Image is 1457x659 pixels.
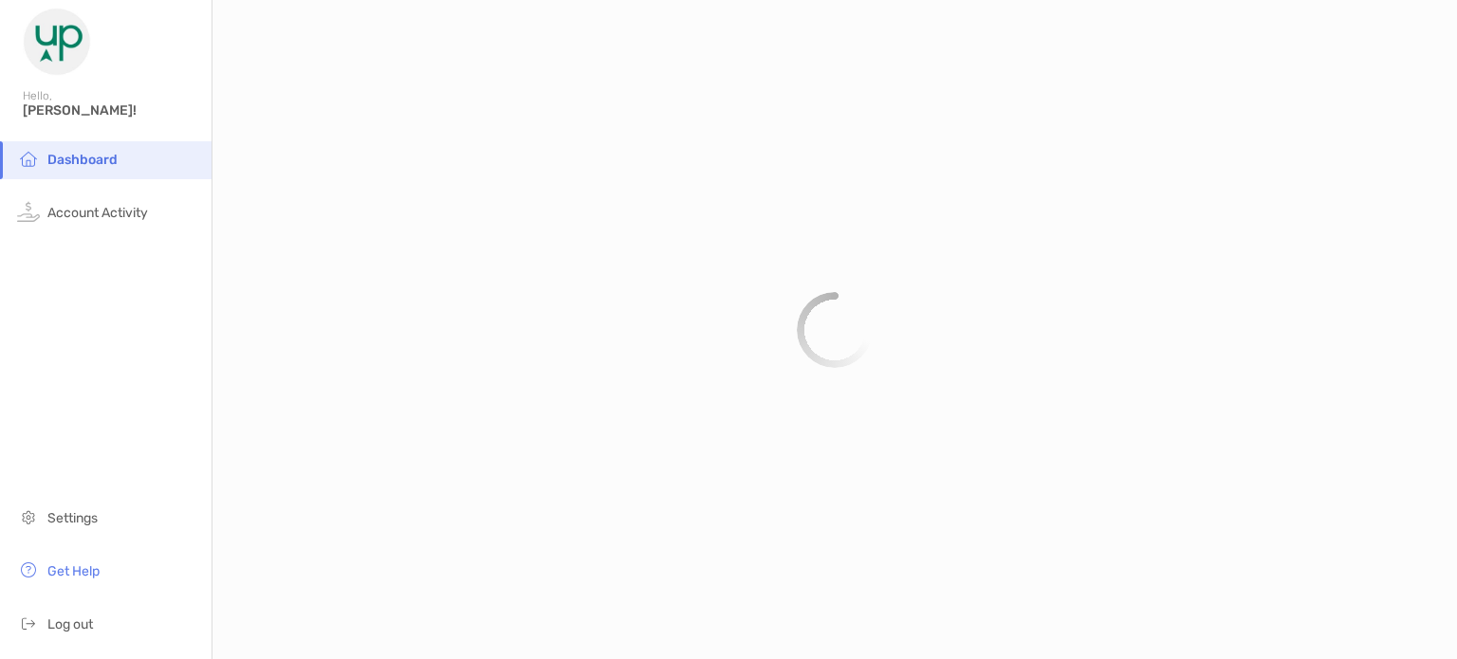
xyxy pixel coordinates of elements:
[17,558,40,581] img: get-help icon
[47,152,118,168] span: Dashboard
[47,563,100,579] span: Get Help
[17,147,40,170] img: household icon
[17,612,40,634] img: logout icon
[47,510,98,526] span: Settings
[17,505,40,528] img: settings icon
[23,102,200,119] span: [PERSON_NAME]!
[47,205,148,221] span: Account Activity
[17,200,40,223] img: activity icon
[47,616,93,632] span: Log out
[23,8,91,76] img: Zoe Logo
